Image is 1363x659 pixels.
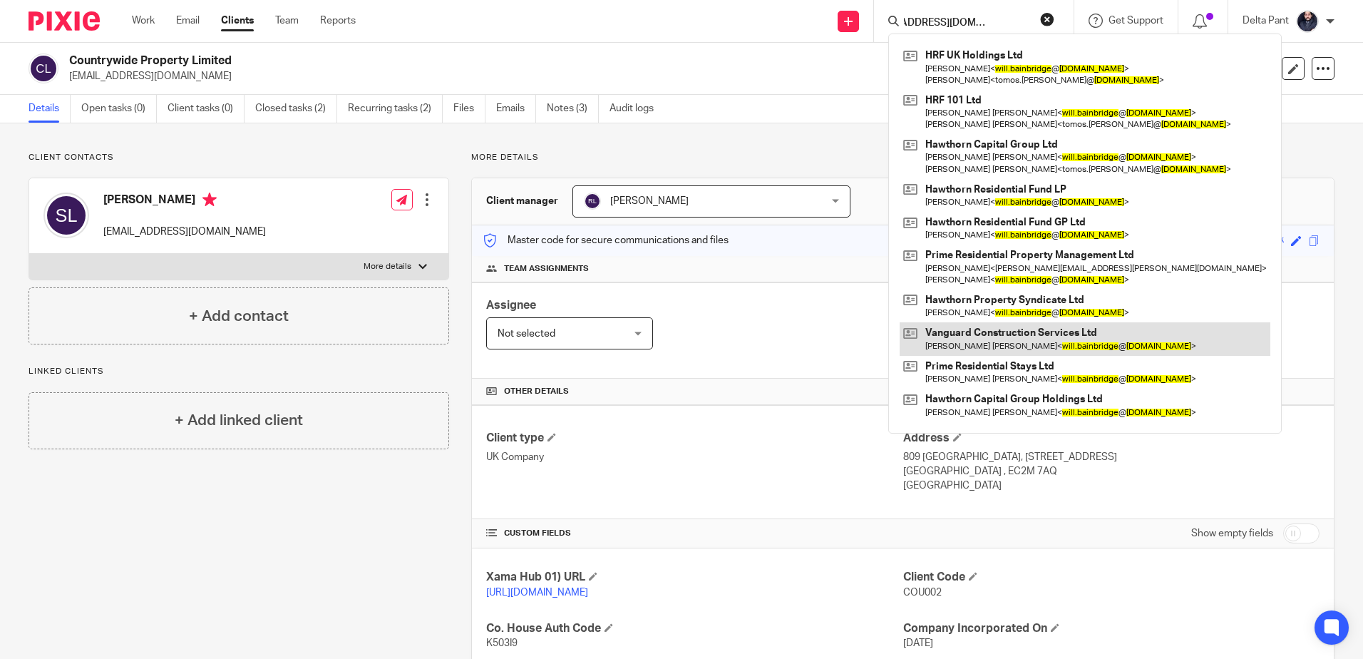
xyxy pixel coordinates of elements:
span: Not selected [498,329,555,339]
img: Pixie [29,11,100,31]
p: [GEOGRAPHIC_DATA] , EC2M 7AQ [903,464,1320,479]
p: Delta Pant [1243,14,1289,28]
p: [GEOGRAPHIC_DATA] [903,479,1320,493]
img: svg%3E [29,53,58,83]
p: More details [364,261,411,272]
a: Details [29,95,71,123]
p: [EMAIL_ADDRESS][DOMAIN_NAME] [103,225,266,239]
p: Master code for secure communications and files [483,233,729,247]
a: Recurring tasks (2) [348,95,443,123]
h4: Co. House Auth Code [486,621,902,636]
h4: Company Incorporated On [903,621,1320,636]
span: [DATE] [903,638,933,648]
img: svg%3E [584,193,601,210]
img: dipesh-min.jpg [1296,10,1319,33]
h4: Client Code [903,570,1320,585]
button: Clear [1040,12,1054,26]
span: Team assignments [504,263,589,275]
span: Assignee [486,300,536,311]
label: Show empty fields [1191,526,1273,541]
h2: Countrywide Property Limited [69,53,926,68]
h4: + Add contact [189,305,289,327]
a: Email [176,14,200,28]
p: Client contacts [29,152,449,163]
a: Closed tasks (2) [255,95,337,123]
h4: Xama Hub 01) URL [486,570,902,585]
p: 809 [GEOGRAPHIC_DATA], [STREET_ADDRESS] [903,450,1320,464]
span: Other details [504,386,569,397]
a: Team [275,14,299,28]
a: Work [132,14,155,28]
a: [URL][DOMAIN_NAME] [486,588,588,598]
div: grandmas-silver-plaid-skunk [1159,233,1284,249]
p: More details [471,152,1334,163]
input: Search [902,17,1031,30]
span: COU002 [903,588,942,598]
a: Files [453,95,485,123]
a: Emails [496,95,536,123]
a: Client tasks (0) [168,95,245,123]
h4: Address [903,431,1320,446]
h3: Client manager [486,194,558,208]
h4: + Add linked client [175,409,303,431]
h4: Client type [486,431,902,446]
span: K503I9 [486,638,518,648]
p: UK Company [486,450,902,464]
i: Primary [202,193,217,207]
img: svg%3E [43,193,89,238]
a: Reports [320,14,356,28]
h4: CUSTOM FIELDS [486,528,902,539]
a: Audit logs [610,95,664,123]
a: Clients [221,14,254,28]
p: [EMAIL_ADDRESS][DOMAIN_NAME] [69,69,1141,83]
a: Open tasks (0) [81,95,157,123]
p: Linked clients [29,366,449,377]
span: [PERSON_NAME] [610,196,689,206]
span: Get Support [1109,16,1163,26]
a: Notes (3) [547,95,599,123]
h4: [PERSON_NAME] [103,193,266,210]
